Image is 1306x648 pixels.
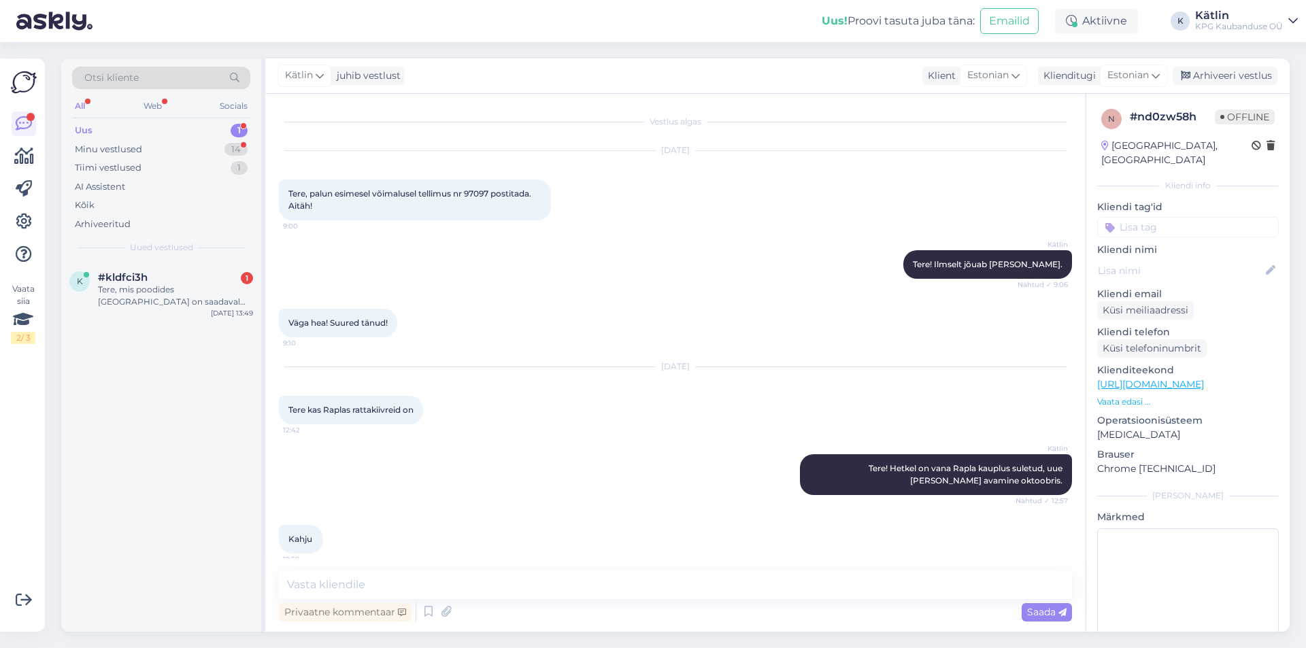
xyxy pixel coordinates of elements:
[1097,363,1279,377] p: Klienditeekond
[1107,68,1149,83] span: Estonian
[217,97,250,115] div: Socials
[75,218,131,231] div: Arhiveeritud
[1097,490,1279,502] div: [PERSON_NAME]
[211,308,253,318] div: [DATE] 13:49
[241,272,253,284] div: 1
[1097,217,1279,237] input: Lisa tag
[288,534,312,544] span: Kahju
[1097,510,1279,524] p: Märkmed
[869,463,1065,485] span: Tere! Hetkel on vana Rapla kauplus suletud, uue [PERSON_NAME] avamine oktoobris.
[231,161,248,175] div: 1
[1017,443,1068,454] span: Kätlin
[141,97,165,115] div: Web
[75,161,141,175] div: Tiimi vestlused
[1097,287,1279,301] p: Kliendi email
[11,332,35,344] div: 2 / 3
[1097,200,1279,214] p: Kliendi tag'id
[279,360,1072,373] div: [DATE]
[1097,180,1279,192] div: Kliendi info
[1097,396,1279,408] p: Vaata edasi ...
[1016,496,1068,506] span: Nähtud ✓ 12:57
[1017,279,1068,290] span: Nähtud ✓ 9:06
[1027,606,1067,618] span: Saada
[1108,114,1115,124] span: n
[331,69,401,83] div: juhib vestlust
[1130,109,1215,125] div: # nd0zw58h
[130,241,193,254] span: Uued vestlused
[288,405,414,415] span: Tere kas Raplas rattakiivreid on
[1097,428,1279,442] p: [MEDICAL_DATA]
[75,143,142,156] div: Minu vestlused
[967,68,1009,83] span: Estonian
[1173,67,1277,85] div: Arhiveeri vestlus
[98,284,253,308] div: Tere, mis poodides [GEOGRAPHIC_DATA] on saadaval see [URL][DOMAIN_NAME] kiiver.
[1098,263,1263,278] input: Lisa nimi
[75,180,125,194] div: AI Assistent
[1097,413,1279,428] p: Operatsioonisüsteem
[224,143,248,156] div: 14
[75,199,95,212] div: Kõik
[98,271,148,284] span: #kldfci3h
[285,68,313,83] span: Kätlin
[980,8,1039,34] button: Emailid
[1097,243,1279,257] p: Kliendi nimi
[822,14,848,27] b: Uus!
[822,13,975,29] div: Proovi tasuta juba täna:
[1215,109,1275,124] span: Offline
[279,144,1072,156] div: [DATE]
[1038,69,1096,83] div: Klienditugi
[75,124,93,137] div: Uus
[283,425,334,435] span: 12:42
[288,188,533,211] span: Tere, palun esimesel võimalusel tellimus nr 97097 postitada. Aitäh!
[283,221,334,231] span: 9:00
[283,338,334,348] span: 9:10
[1195,21,1283,32] div: KPG Kaubanduse OÜ
[1097,325,1279,339] p: Kliendi telefon
[1195,10,1298,32] a: KätlinKPG Kaubanduse OÜ
[1097,462,1279,476] p: Chrome [TECHNICAL_ID]
[72,97,88,115] div: All
[84,71,139,85] span: Otsi kliente
[1055,9,1138,33] div: Aktiivne
[283,554,334,564] span: 12:59
[1101,139,1252,167] div: [GEOGRAPHIC_DATA], [GEOGRAPHIC_DATA]
[11,69,37,95] img: Askly Logo
[1097,339,1207,358] div: Küsi telefoninumbrit
[1017,239,1068,250] span: Kätlin
[1171,12,1190,31] div: K
[77,276,83,286] span: k
[231,124,248,137] div: 1
[279,116,1072,128] div: Vestlus algas
[11,283,35,344] div: Vaata siia
[1097,378,1204,390] a: [URL][DOMAIN_NAME]
[1097,447,1279,462] p: Brauser
[1195,10,1283,21] div: Kätlin
[279,603,412,621] div: Privaatne kommentaar
[922,69,956,83] div: Klient
[913,259,1062,269] span: Tere! Ilmselt jõuab [PERSON_NAME].
[1097,301,1194,320] div: Küsi meiliaadressi
[288,318,388,328] span: Väga hea! Suured tänud!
